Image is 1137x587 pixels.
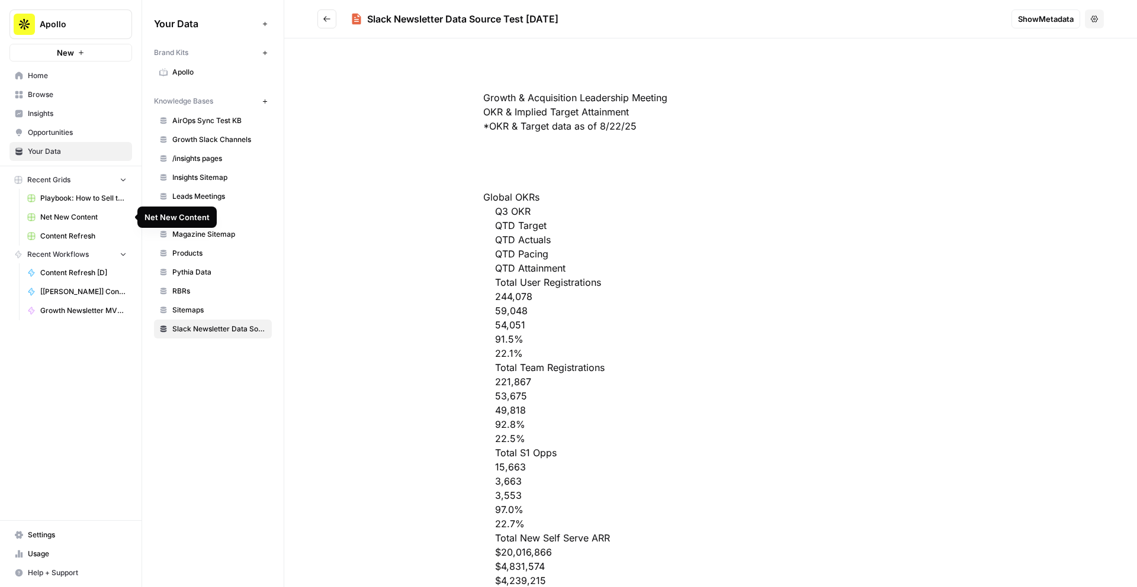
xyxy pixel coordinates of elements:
[9,142,132,161] a: Your Data
[154,244,272,263] a: Products
[57,47,74,59] span: New
[172,67,266,78] span: Apollo
[9,525,132,544] a: Settings
[154,47,188,58] span: Brand Kits
[9,44,132,62] button: New
[172,172,266,183] span: Insights Sitemap
[28,530,127,540] span: Settings
[172,115,266,126] span: AirOps Sync Test KB
[28,108,127,119] span: Insights
[27,249,89,260] span: Recent Workflows
[172,229,266,240] span: Magazine Sitemap
[9,246,132,263] button: Recent Workflows
[40,193,127,204] span: Playbook: How to Sell to "X" Leads Grid
[172,286,266,296] span: RBRs
[22,189,132,208] a: Playbook: How to Sell to "X" Leads Grid
[28,70,127,81] span: Home
[144,211,210,223] div: Net New Content
[154,282,272,301] a: RBRs
[9,544,132,563] a: Usage
[172,191,266,202] span: Leads Meetings
[154,149,272,168] a: /insights pages
[154,225,272,244] a: Magazine Sitemap
[154,168,272,187] a: Insights Sitemap
[28,89,127,100] span: Browse
[9,123,132,142] a: Opportunities
[317,9,336,28] button: Go back
[154,206,272,225] a: /leads pages
[27,175,70,185] span: Recent Grids
[154,63,272,82] a: Apollo
[28,549,127,559] span: Usage
[9,171,132,189] button: Recent Grids
[154,17,258,31] span: Your Data
[28,127,127,138] span: Opportunities
[154,187,272,206] a: Leads Meetings
[9,9,132,39] button: Workspace: Apollo
[40,212,127,222] span: Net New Content
[9,85,132,104] a: Browse
[40,286,127,297] span: [[PERSON_NAME]] Content Refresh
[28,146,127,157] span: Your Data
[9,563,132,582] button: Help + Support
[154,130,272,149] a: Growth Slack Channels
[154,96,213,107] span: Knowledge Bases
[40,18,111,30] span: Apollo
[28,567,127,578] span: Help + Support
[172,153,266,164] span: /insights pages
[367,12,558,26] div: Slack Newsletter Data Source Test [DATE]
[22,227,132,246] a: Content Refresh
[22,282,132,301] a: [[PERSON_NAME]] Content Refresh
[154,320,272,338] a: Slack Newsletter Data Source
[172,267,266,278] span: Pythia Data
[172,134,266,145] span: Growth Slack Channels
[22,263,132,282] a: Content Refresh [D]
[154,111,272,130] a: AirOps Sync Test KB
[40,305,127,316] span: Growth Newsletter MVP 1.1
[9,104,132,123] a: Insights
[172,210,266,221] span: /leads pages
[1018,13,1074,25] span: Show Metadata
[172,324,266,334] span: Slack Newsletter Data Source
[9,66,132,85] a: Home
[22,301,132,320] a: Growth Newsletter MVP 1.1
[172,305,266,315] span: Sitemaps
[154,263,272,282] a: Pythia Data
[40,231,127,241] span: Content Refresh
[172,248,266,259] span: Products
[14,14,35,35] img: Apollo Logo
[22,208,132,227] a: Net New Content
[1011,9,1080,28] button: ShowMetadata
[40,267,127,278] span: Content Refresh [D]
[154,301,272,320] a: Sitemaps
